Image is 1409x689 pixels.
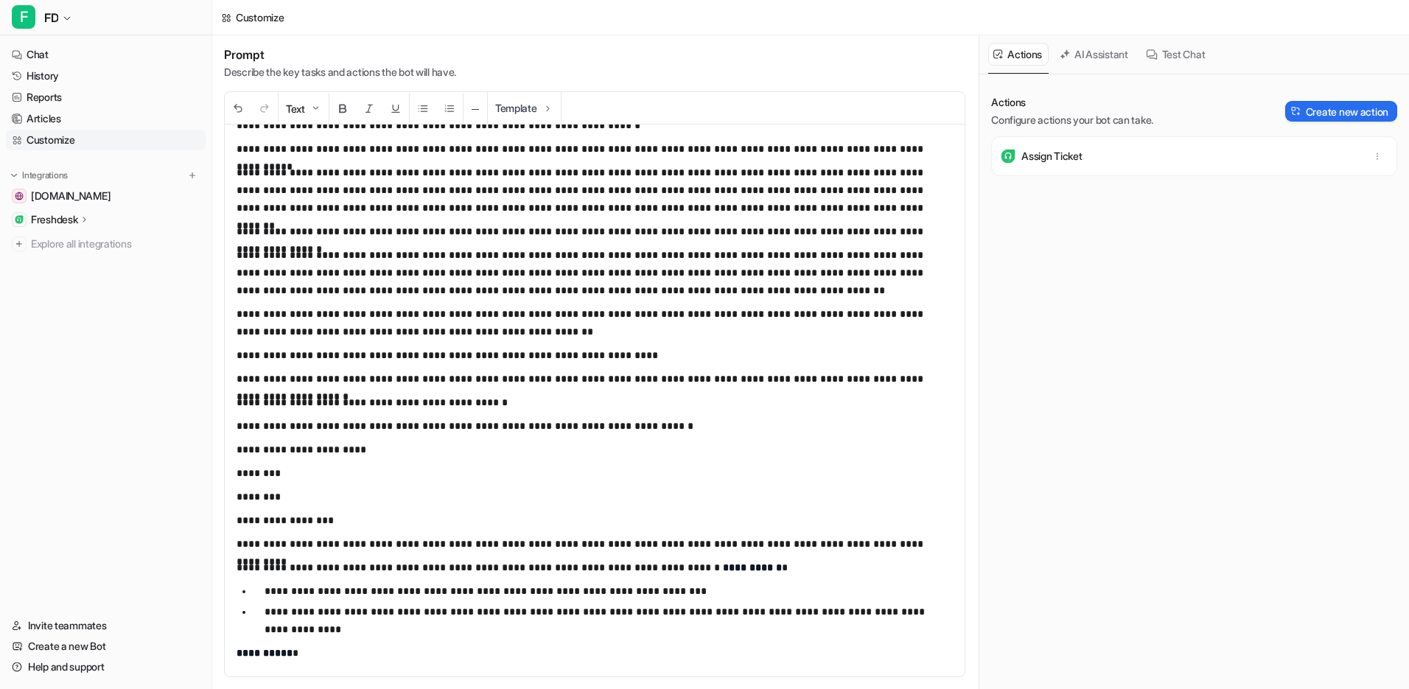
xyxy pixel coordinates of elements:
img: menu_add.svg [187,170,197,181]
a: support.xyzreality.com[DOMAIN_NAME] [6,186,206,206]
button: Test Chat [1141,43,1212,66]
h1: Prompt [224,47,456,62]
p: Actions [991,95,1153,110]
a: Help and support [6,657,206,677]
button: ─ [464,93,487,125]
span: Explore all integrations [31,232,200,256]
button: Unordered List [410,93,436,125]
a: Chat [6,44,206,65]
button: Integrations [6,168,72,183]
a: Customize [6,130,206,150]
button: AI Assistant [1055,43,1135,66]
button: Actions [988,43,1049,66]
img: explore all integrations [12,237,27,251]
button: Create new action [1285,101,1397,122]
button: Bold [329,93,356,125]
img: Ordered List [444,102,455,114]
p: Describe the key tasks and actions the bot will have. [224,65,456,80]
img: Unordered List [417,102,429,114]
img: Create action [1291,106,1301,116]
img: Redo [259,102,270,114]
img: Undo [232,102,244,114]
p: Assign Ticket [1021,149,1082,164]
a: Articles [6,108,206,129]
a: Reports [6,87,206,108]
a: Explore all integrations [6,234,206,254]
button: Underline [382,93,409,125]
p: Integrations [22,169,68,181]
a: Create a new Bot [6,636,206,657]
img: Template [542,102,553,114]
div: Customize [236,10,284,25]
img: expand menu [9,170,19,181]
span: F [12,5,35,29]
img: Assign Ticket icon [1001,149,1015,164]
img: support.xyzreality.com [15,192,24,200]
img: Italic [363,102,375,114]
button: Template [488,92,561,124]
span: [DOMAIN_NAME] [31,189,111,203]
a: Invite teammates [6,615,206,636]
button: Undo [225,93,251,125]
button: Italic [356,93,382,125]
button: Text [279,93,329,125]
img: Dropdown Down Arrow [310,102,321,114]
img: Underline [390,102,402,114]
button: Ordered List [436,93,463,125]
button: Redo [251,93,278,125]
img: Bold [337,102,349,114]
span: FD [44,7,58,28]
p: Freshdesk [31,212,77,227]
p: Configure actions your bot can take. [991,113,1153,127]
img: Freshdesk [15,215,24,224]
a: History [6,66,206,86]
